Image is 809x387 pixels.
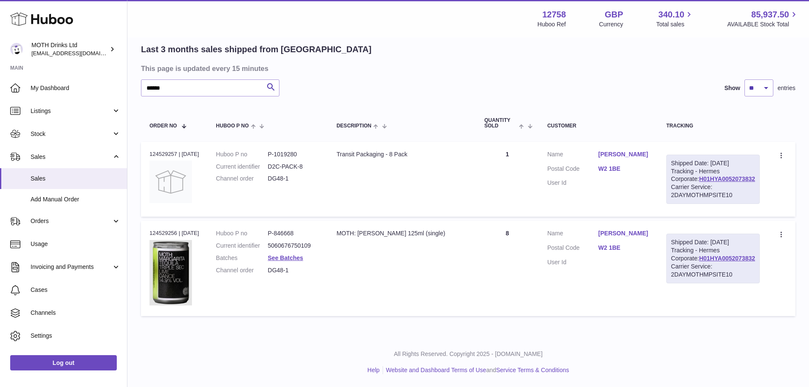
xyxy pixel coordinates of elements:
span: Sales [31,153,112,161]
span: Huboo P no [216,123,249,129]
div: Tracking - Hermes Corporate: [666,155,760,204]
span: Settings [31,332,121,340]
a: Help [367,367,380,373]
span: 340.10 [658,9,684,20]
div: Customer [547,123,649,129]
dt: User Id [547,258,598,266]
a: 85,937.50 AVAILABLE Stock Total [727,9,799,28]
p: All Rights Reserved. Copyright 2025 - [DOMAIN_NAME] [134,350,802,358]
img: 127581694602485.png [149,240,192,305]
div: Transit Packaging - 8 Pack [336,150,467,158]
a: W2 1BE [598,165,649,173]
div: Shipped Date: [DATE] [671,238,755,246]
dd: P-1019280 [268,150,320,158]
div: Currency [599,20,623,28]
span: Order No [149,123,177,129]
dd: P-846668 [268,229,320,237]
strong: 12758 [542,9,566,20]
span: Usage [31,240,121,248]
span: [EMAIL_ADDRESS][DOMAIN_NAME] [31,50,125,56]
span: Cases [31,286,121,294]
div: MOTH: [PERSON_NAME] 125ml (single) [336,229,467,237]
a: See Batches [268,254,303,261]
li: and [383,366,569,374]
dt: Huboo P no [216,229,268,237]
div: Tracking [666,123,760,129]
div: 124529256 | [DATE] [149,229,199,237]
dt: Channel order [216,175,268,183]
span: Channels [31,309,121,317]
span: Add Manual Order [31,195,121,203]
dt: Batches [216,254,268,262]
label: Show [724,84,740,92]
span: Stock [31,130,112,138]
div: Carrier Service: 2DAYMOTHMPSITE10 [671,183,755,199]
img: internalAdmin-12758@internal.huboo.com [10,43,23,56]
a: Website and Dashboard Terms of Use [386,367,486,373]
div: Shipped Date: [DATE] [671,159,755,167]
dd: D2C-PACK-8 [268,163,320,171]
div: Tracking - Hermes Corporate: [666,234,760,283]
span: Quantity Sold [484,118,517,129]
a: W2 1BE [598,244,649,252]
span: Orders [31,217,112,225]
dt: Current identifier [216,242,268,250]
h3: This page is updated every 15 minutes [141,64,793,73]
a: Service Terms & Conditions [496,367,569,373]
a: H01HYA0052073832 [699,255,755,262]
h2: Last 3 months sales shipped from [GEOGRAPHIC_DATA] [141,44,372,55]
div: Carrier Service: 2DAYMOTHMPSITE10 [671,263,755,279]
dt: Name [547,229,598,240]
span: AVAILABLE Stock Total [727,20,799,28]
dd: DG48-1 [268,266,320,274]
td: 1 [476,142,538,217]
dt: User Id [547,179,598,187]
dt: Current identifier [216,163,268,171]
a: H01HYA0052073832 [699,175,755,182]
dd: 5060676750109 [268,242,320,250]
span: Total sales [656,20,694,28]
dt: Channel order [216,266,268,274]
dt: Name [547,150,598,161]
span: Invoicing and Payments [31,263,112,271]
div: 124529257 | [DATE] [149,150,199,158]
a: [PERSON_NAME] [598,229,649,237]
dd: DG48-1 [268,175,320,183]
span: Sales [31,175,121,183]
strong: GBP [605,9,623,20]
span: Listings [31,107,112,115]
a: Log out [10,355,117,370]
div: Huboo Ref [538,20,566,28]
a: [PERSON_NAME] [598,150,649,158]
td: 8 [476,221,538,316]
img: no-photo.jpg [149,161,192,203]
a: 340.10 Total sales [656,9,694,28]
span: My Dashboard [31,84,121,92]
dt: Huboo P no [216,150,268,158]
span: Description [336,123,371,129]
dt: Postal Code [547,165,598,175]
dt: Postal Code [547,244,598,254]
span: 85,937.50 [751,9,789,20]
div: MOTH Drinks Ltd [31,41,108,57]
span: entries [778,84,795,92]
